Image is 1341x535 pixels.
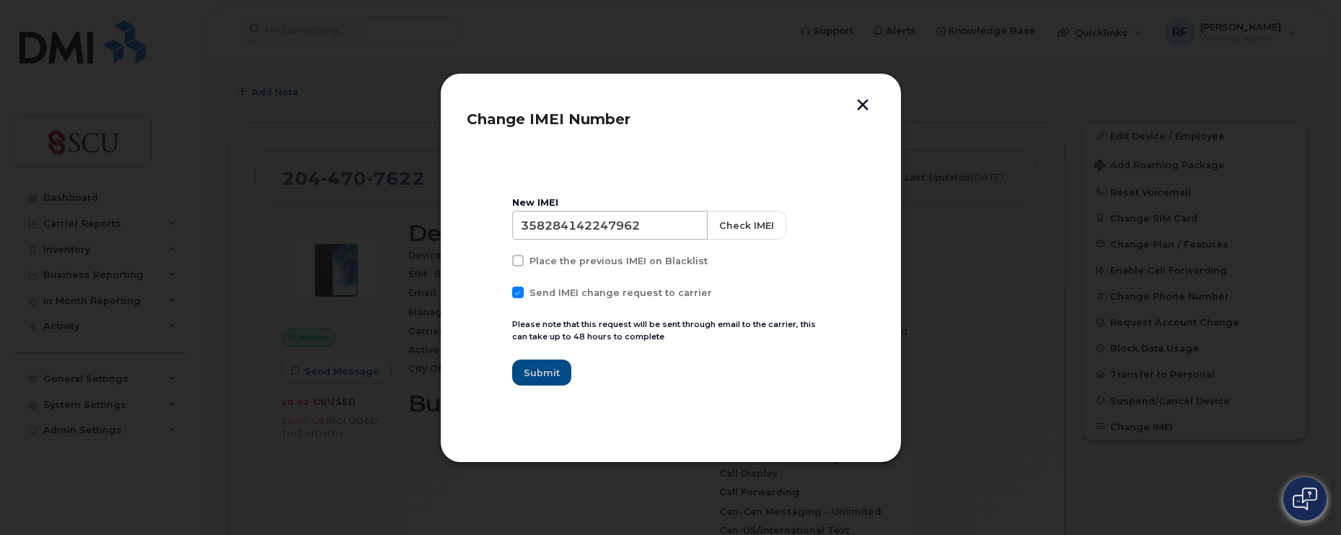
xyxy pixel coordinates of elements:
[512,360,571,386] button: Submit
[707,211,786,240] button: Check IMEI
[495,255,502,262] input: Place the previous IMEI on Blacklist
[524,366,560,380] span: Submit
[495,287,502,294] input: Send IMEI change request to carrier
[512,197,830,209] div: New IMEI
[1293,487,1317,510] img: Open chat
[529,287,712,298] span: Send IMEI change request to carrier
[529,256,708,266] span: Place the previous IMEI on Blacklist
[467,110,630,128] span: Change IMEI Number
[512,319,816,342] small: Please note that this request will be sent through email to the carrier, this can take up to 48 h...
